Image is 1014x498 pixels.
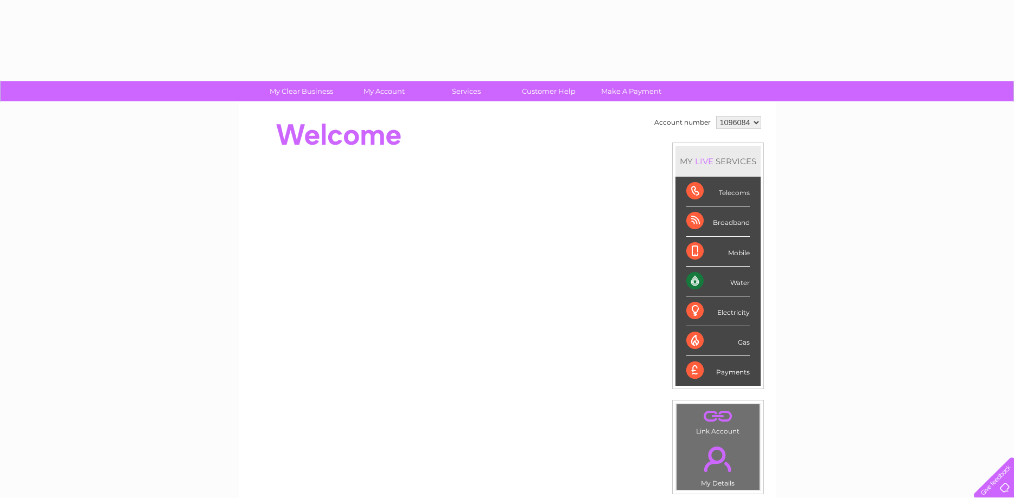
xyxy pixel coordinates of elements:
a: . [679,440,757,478]
a: My Account [339,81,429,101]
td: Account number [652,113,713,132]
a: Customer Help [504,81,594,101]
td: My Details [676,437,760,490]
div: Telecoms [686,177,750,206]
div: Gas [686,326,750,356]
div: LIVE [693,156,716,166]
div: MY SERVICES [675,146,761,177]
a: My Clear Business [257,81,346,101]
a: Make A Payment [586,81,676,101]
div: Broadband [686,206,750,236]
a: Services [422,81,511,101]
div: Electricity [686,296,750,326]
div: Mobile [686,237,750,267]
td: Link Account [676,404,760,438]
div: Payments [686,356,750,385]
a: . [679,407,757,426]
div: Water [686,267,750,296]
